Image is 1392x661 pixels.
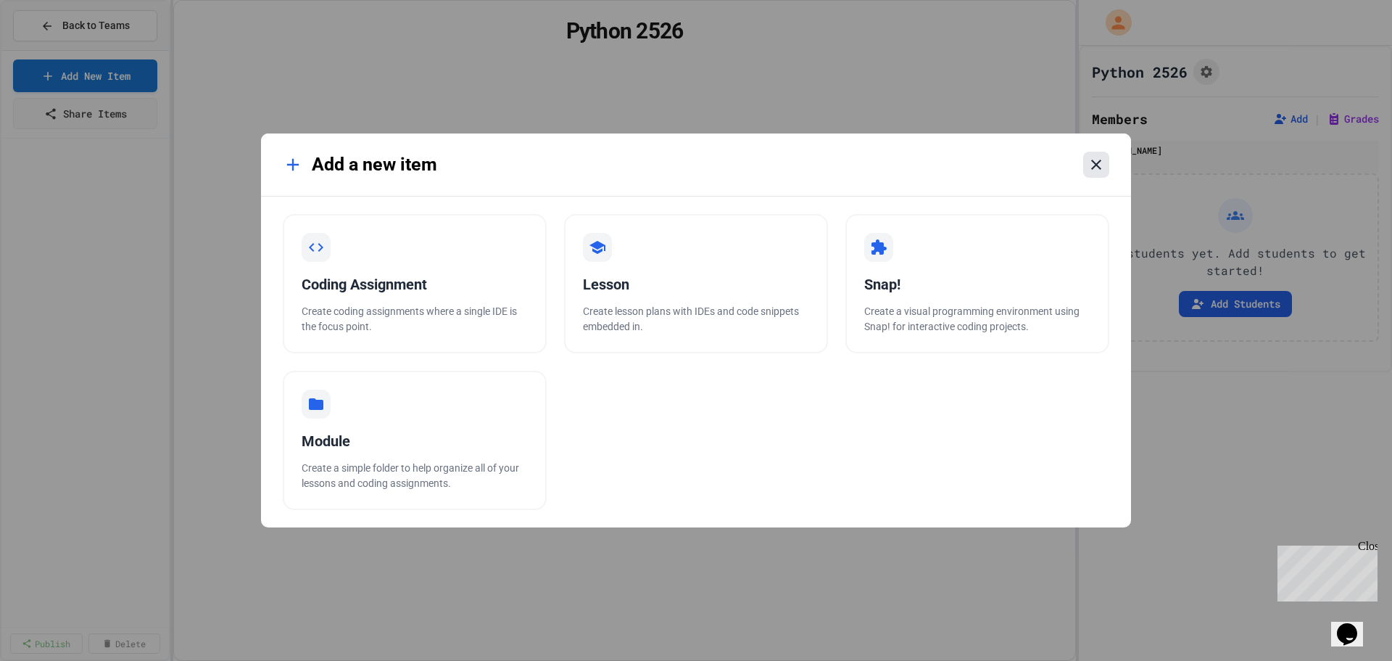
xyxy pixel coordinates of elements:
[302,274,528,295] div: Coding Assignment
[583,304,809,334] p: Create lesson plans with IDEs and code snippets embedded in.
[1272,540,1377,602] iframe: chat widget
[302,430,528,452] div: Module
[583,274,809,295] div: Lesson
[1331,603,1377,646] iframe: chat widget
[283,151,437,178] div: Add a new item
[864,274,1090,295] div: Snap!
[302,304,528,334] p: Create coding assignments where a single IDE is the focus point.
[864,304,1090,334] p: Create a visual programming environment using Snap! for interactive coding projects.
[6,6,100,92] div: Chat with us now!Close
[302,461,528,491] p: Create a simple folder to help organize all of your lessons and coding assignments.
